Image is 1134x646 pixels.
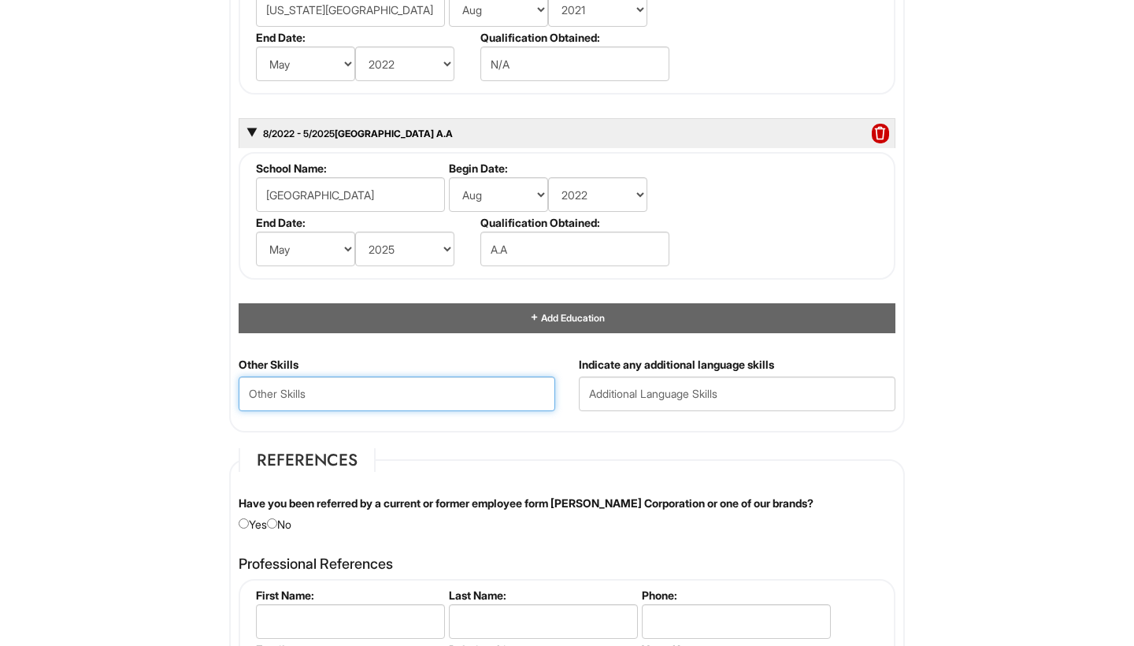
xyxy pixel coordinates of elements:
[449,588,636,602] label: Last Name:
[539,312,605,324] span: Add Education
[579,357,774,373] label: Indicate any additional language skills
[261,128,335,139] span: 8/2022 - 5/2025
[256,31,474,44] label: End Date:
[449,161,667,175] label: Begin Date:
[642,588,828,602] label: Phone:
[239,448,376,472] legend: References
[256,588,443,602] label: First Name:
[239,377,555,411] input: Other Skills
[239,556,895,572] h4: Professional References
[480,216,667,229] label: Qualification Obtained:
[579,377,895,411] input: Additional Language Skills
[480,31,667,44] label: Qualification Obtained:
[239,496,813,511] label: Have you been referred by a current or former employee form [PERSON_NAME] Corporation or one of o...
[256,161,443,175] label: School Name:
[256,216,474,229] label: End Date:
[227,496,907,533] div: Yes No
[239,357,298,373] label: Other Skills
[529,312,605,324] a: Add Education
[872,127,889,142] a: Delete
[261,128,453,139] a: 8/2022 - 5/2025[GEOGRAPHIC_DATA] A.A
